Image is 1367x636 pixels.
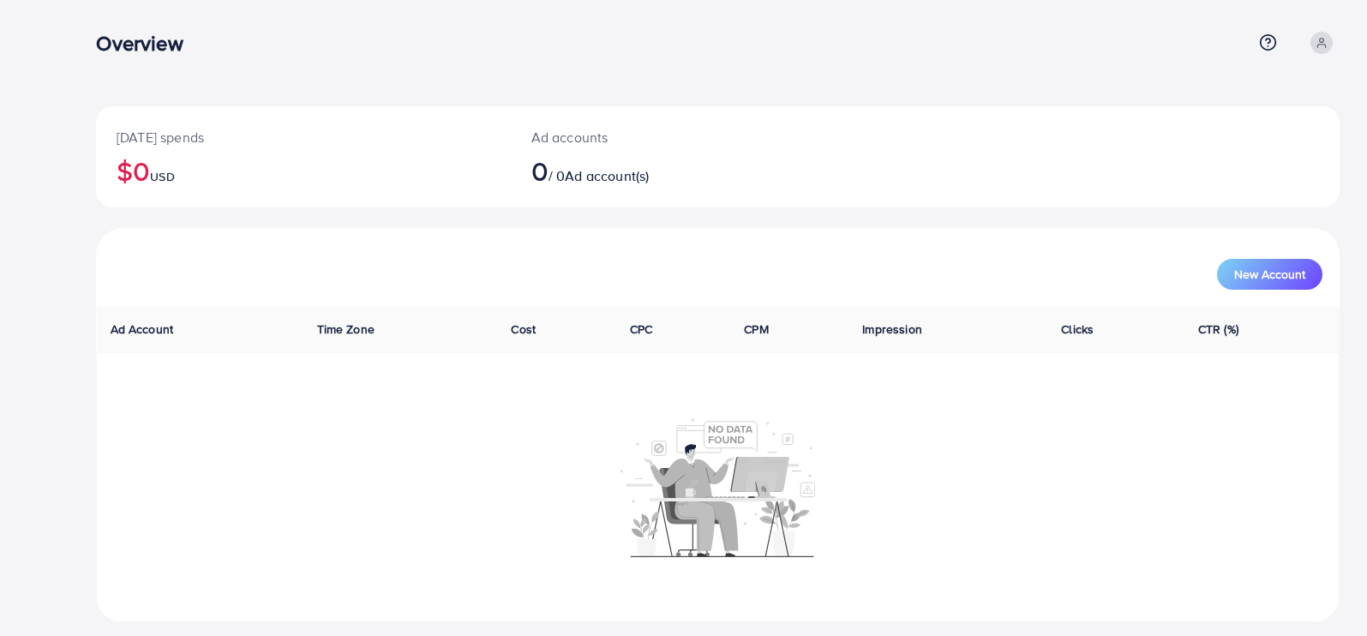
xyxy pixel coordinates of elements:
img: No account [621,417,816,557]
h2: / 0 [531,154,801,187]
span: CPC [630,321,652,338]
span: USD [150,168,174,185]
p: Ad accounts [531,127,801,147]
button: New Account [1217,259,1322,290]
h2: $0 [117,154,490,187]
p: [DATE] spends [117,127,490,147]
span: Clicks [1061,321,1094,338]
span: Ad Account [111,321,174,338]
h3: Overview [96,31,196,56]
span: 0 [531,151,549,190]
span: Impression [862,321,922,338]
span: CTR (%) [1198,321,1238,338]
span: CPM [744,321,768,338]
span: Time Zone [317,321,375,338]
span: Ad account(s) [565,166,649,185]
span: Cost [511,321,536,338]
span: New Account [1234,268,1305,280]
